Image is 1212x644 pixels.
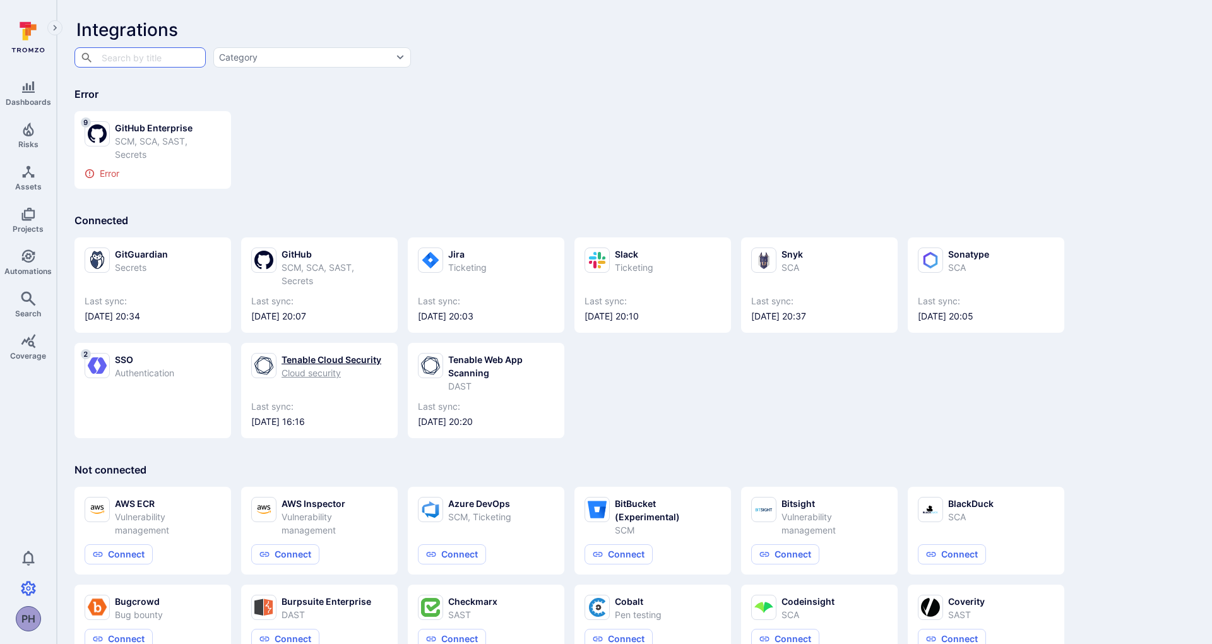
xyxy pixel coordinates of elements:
[115,134,221,161] div: SCM, SCA, SAST, Secrets
[585,247,721,323] a: SlackTicketingLast sync:[DATE] 20:10
[115,608,163,621] div: Bug bounty
[918,544,986,564] button: Connect
[251,247,388,323] a: GitHubSCM, SCA, SAST, SecretsLast sync:[DATE] 20:07
[18,140,39,149] span: Risks
[115,261,168,274] div: Secrets
[418,247,554,323] a: JiraTicketingLast sync:[DATE] 20:03
[448,608,497,621] div: SAST
[448,353,554,379] div: Tenable Web App Scanning
[448,497,511,510] div: Azure DevOps
[76,19,178,40] span: Integrations
[781,247,803,261] div: Snyk
[585,295,721,307] span: Last sync:
[13,224,44,234] span: Projects
[74,214,128,227] span: Connected
[948,595,985,608] div: Coverity
[6,97,51,107] span: Dashboards
[282,497,388,510] div: AWS Inspector
[85,121,221,179] a: 9GitHub EnterpriseSCM, SCA, SAST, SecretsError
[10,351,46,361] span: Coverage
[585,544,653,564] button: Connect
[282,510,388,537] div: Vulnerability management
[948,247,989,261] div: Sonatype
[85,310,221,323] span: [DATE] 20:34
[418,400,554,413] span: Last sync:
[615,261,653,274] div: Ticketing
[948,261,989,274] div: SCA
[15,309,41,318] span: Search
[115,121,221,134] div: GitHub Enterprise
[115,497,221,510] div: AWS ECR
[98,46,181,68] input: Search by title
[213,47,411,68] button: Category
[948,510,994,523] div: SCA
[282,353,381,366] div: Tenable Cloud Security
[4,266,52,276] span: Automations
[781,510,888,537] div: Vulnerability management
[282,247,388,261] div: GitHub
[282,595,371,608] div: Burpsuite Enterprise
[251,353,388,428] a: Tenable Cloud SecurityCloud securityLast sync:[DATE] 16:16
[50,23,59,33] i: Expand navigation menu
[418,310,554,323] span: [DATE] 20:03
[615,595,662,608] div: Cobalt
[418,353,554,428] a: Tenable Web App ScanningDASTLast sync:[DATE] 20:20
[251,310,388,323] span: [DATE] 20:07
[15,182,42,191] span: Assets
[251,544,319,564] button: Connect
[251,400,388,413] span: Last sync:
[282,608,371,621] div: DAST
[751,310,888,323] span: [DATE] 20:37
[448,261,487,274] div: Ticketing
[282,366,381,379] div: Cloud security
[115,366,174,379] div: Authentication
[448,510,511,523] div: SCM, Ticketing
[781,497,888,510] div: Bitsight
[16,606,41,631] div: Phillip Hayes
[85,247,221,323] a: GitGuardianSecretsLast sync:[DATE] 20:34
[948,497,994,510] div: BlackDuck
[251,295,388,307] span: Last sync:
[85,544,153,564] button: Connect
[115,353,174,366] div: SSO
[85,295,221,307] span: Last sync:
[615,523,721,537] div: SCM
[781,608,835,621] div: SCA
[448,379,554,393] div: DAST
[418,415,554,428] span: [DATE] 20:20
[115,595,163,608] div: Bugcrowd
[781,595,835,608] div: Codeinsight
[918,247,1054,323] a: SonatypeSCALast sync:[DATE] 20:05
[115,510,221,537] div: Vulnerability management
[781,261,803,274] div: SCA
[448,595,497,608] div: Checkmarx
[282,261,388,287] div: SCM, SCA, SAST, Secrets
[918,310,1054,323] span: [DATE] 20:05
[585,310,721,323] span: [DATE] 20:10
[418,295,554,307] span: Last sync:
[47,20,62,35] button: Expand navigation menu
[418,544,486,564] button: Connect
[115,247,168,261] div: GitGuardian
[751,295,888,307] span: Last sync:
[918,295,1054,307] span: Last sync:
[615,247,653,261] div: Slack
[615,497,721,523] div: BitBucket (Experimental)
[16,606,41,631] button: PH
[85,353,221,428] a: 2SSOAuthentication
[251,415,388,428] span: [DATE] 16:16
[81,349,91,359] span: 2
[751,247,888,323] a: SnykSCALast sync:[DATE] 20:37
[74,463,146,476] span: Not connected
[948,608,985,621] div: SAST
[448,247,487,261] div: Jira
[74,88,98,100] span: Error
[85,169,221,179] div: Error
[751,544,819,564] button: Connect
[81,117,91,128] span: 9
[219,51,258,64] div: Category
[615,608,662,621] div: Pen testing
